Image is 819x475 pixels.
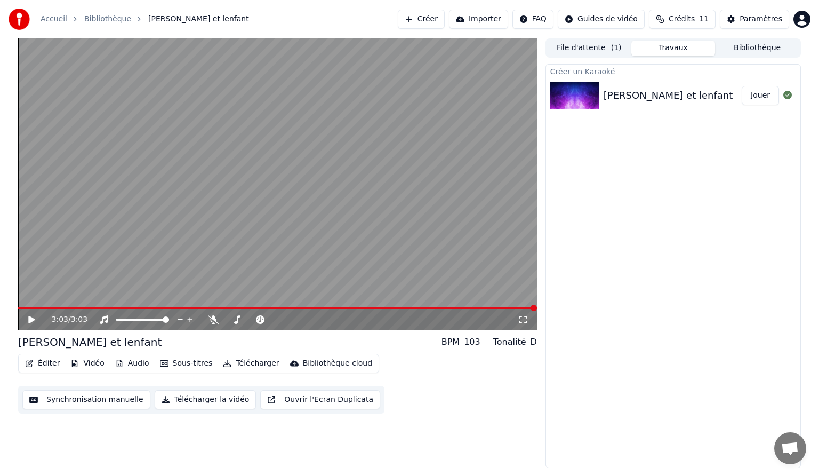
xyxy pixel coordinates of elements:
[21,356,64,371] button: Éditer
[742,86,779,105] button: Jouer
[715,41,799,56] button: Bibliothèque
[84,14,131,25] a: Bibliothèque
[52,314,77,325] div: /
[22,390,150,409] button: Synchronisation manuelle
[631,41,716,56] button: Travaux
[303,358,372,369] div: Bibliothèque cloud
[148,14,249,25] span: [PERSON_NAME] et lenfant
[669,14,695,25] span: Crédits
[41,14,249,25] nav: breadcrumb
[611,43,622,53] span: ( 1 )
[512,10,553,29] button: FAQ
[398,10,445,29] button: Créer
[649,10,716,29] button: Crédits11
[111,356,154,371] button: Audio
[531,336,537,349] div: D
[260,390,380,409] button: Ouvrir l'Ecran Duplicata
[699,14,709,25] span: 11
[547,41,631,56] button: File d'attente
[41,14,67,25] a: Accueil
[155,390,256,409] button: Télécharger la vidéo
[441,336,460,349] div: BPM
[493,336,526,349] div: Tonalité
[558,10,645,29] button: Guides de vidéo
[18,335,162,350] div: [PERSON_NAME] et lenfant
[52,314,68,325] span: 3:03
[604,88,733,103] div: [PERSON_NAME] et lenfant
[156,356,217,371] button: Sous-titres
[464,336,480,349] div: 103
[9,9,30,30] img: youka
[71,314,87,325] span: 3:03
[219,356,283,371] button: Télécharger
[774,432,806,464] div: Ouvrir le chat
[449,10,508,29] button: Importer
[546,65,800,77] div: Créer un Karaoké
[740,14,782,25] div: Paramètres
[720,10,789,29] button: Paramètres
[66,356,108,371] button: Vidéo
